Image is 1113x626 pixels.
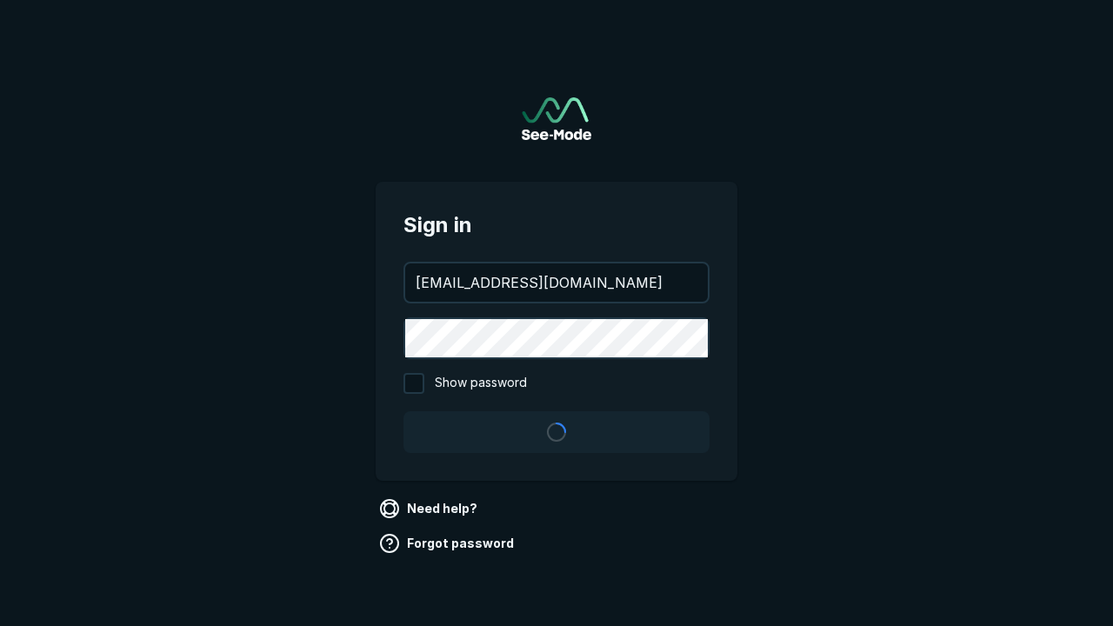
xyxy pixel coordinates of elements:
span: Sign in [403,210,710,241]
img: See-Mode Logo [522,97,591,140]
input: your@email.com [405,263,708,302]
a: Need help? [376,495,484,523]
a: Forgot password [376,529,521,557]
a: Go to sign in [522,97,591,140]
span: Show password [435,373,527,394]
